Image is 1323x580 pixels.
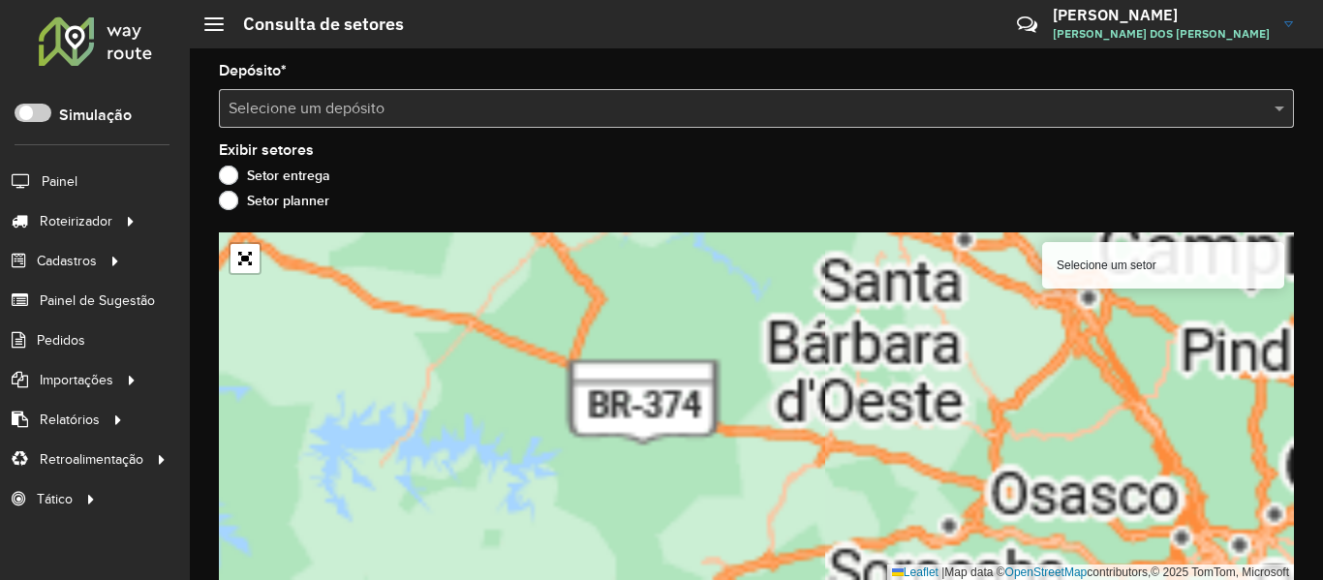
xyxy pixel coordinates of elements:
[40,410,100,430] span: Relatórios
[1053,6,1270,24] h3: [PERSON_NAME]
[219,59,287,82] label: Depósito
[224,14,404,35] h2: Consulta de setores
[42,171,77,192] span: Painel
[40,290,155,311] span: Painel de Sugestão
[37,330,85,351] span: Pedidos
[1005,565,1088,579] a: OpenStreetMap
[219,166,330,185] label: Setor entrega
[40,370,113,390] span: Importações
[40,449,143,470] span: Retroalimentação
[1006,4,1048,46] a: Contato Rápido
[1053,25,1270,43] span: [PERSON_NAME] DOS [PERSON_NAME]
[892,565,938,579] a: Leaflet
[59,104,132,127] label: Simulação
[231,244,260,273] a: Abrir mapa em tela cheia
[40,211,112,231] span: Roteirizador
[37,489,73,509] span: Tático
[941,565,944,579] span: |
[219,138,314,162] label: Exibir setores
[219,191,329,210] label: Setor planner
[1042,242,1284,289] div: Selecione um setor
[37,251,97,271] span: Cadastros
